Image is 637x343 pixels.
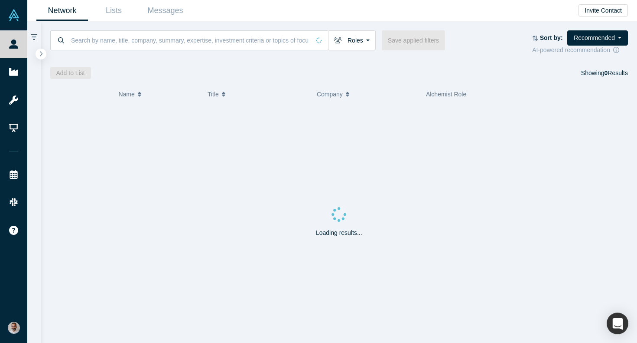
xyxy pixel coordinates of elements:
[208,85,219,103] span: Title
[88,0,140,21] a: Lists
[578,4,628,16] button: Invite Contact
[316,228,362,237] p: Loading results...
[118,85,198,103] button: Name
[426,91,466,98] span: Alchemist Role
[140,0,191,21] a: Messages
[604,69,608,76] strong: 0
[317,85,417,103] button: Company
[118,85,134,103] span: Name
[532,46,628,55] div: AI-powered recommendation
[328,30,376,50] button: Roles
[8,9,20,21] img: Alchemist Vault Logo
[567,30,628,46] button: Recommended
[382,30,445,50] button: Save applied filters
[8,322,20,334] img: Gotam Bhardwaj's Account
[604,69,628,76] span: Results
[36,0,88,21] a: Network
[50,67,91,79] button: Add to List
[208,85,308,103] button: Title
[70,30,310,50] input: Search by name, title, company, summary, expertise, investment criteria or topics of focus
[581,67,628,79] div: Showing
[540,34,563,41] strong: Sort by:
[317,85,343,103] span: Company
